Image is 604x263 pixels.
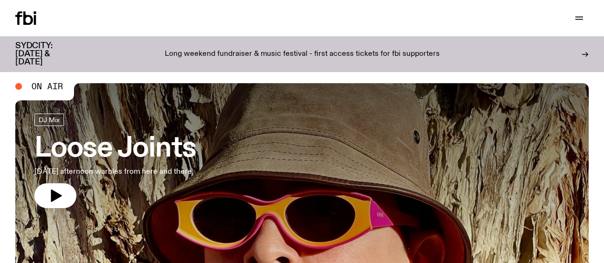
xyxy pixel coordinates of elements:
[34,136,196,162] h3: Loose Joints
[32,82,63,91] span: On Air
[34,114,196,208] a: Loose Joints[DATE] afternoon warbles from here and there
[34,166,196,178] p: [DATE] afternoon warbles from here and there
[15,42,76,66] h3: SYDCITY: [DATE] & [DATE]
[165,50,440,59] p: Long weekend fundraiser & music festival - first access tickets for fbi supporters
[34,114,64,126] a: DJ Mix
[39,116,60,124] span: DJ Mix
